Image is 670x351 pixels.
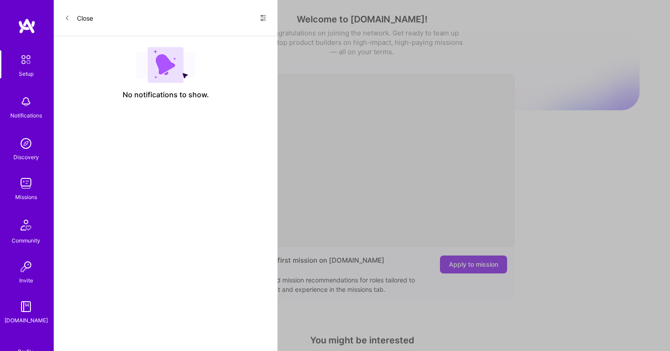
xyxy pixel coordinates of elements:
span: No notifications to show. [123,90,209,100]
div: Notifications [10,111,42,120]
img: logo [18,18,36,34]
img: Community [15,214,37,236]
img: guide book [17,298,35,316]
div: Community [12,236,40,245]
button: Close [64,11,93,25]
div: Discovery [13,152,39,162]
div: Invite [19,276,33,285]
img: teamwork [17,174,35,192]
div: [DOMAIN_NAME] [4,316,48,325]
div: Setup [19,69,34,78]
img: bell [17,93,35,111]
img: empty [136,47,195,83]
img: Invite [17,258,35,276]
div: Missions [15,192,37,202]
img: setup [17,50,35,69]
img: discovery [17,134,35,152]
